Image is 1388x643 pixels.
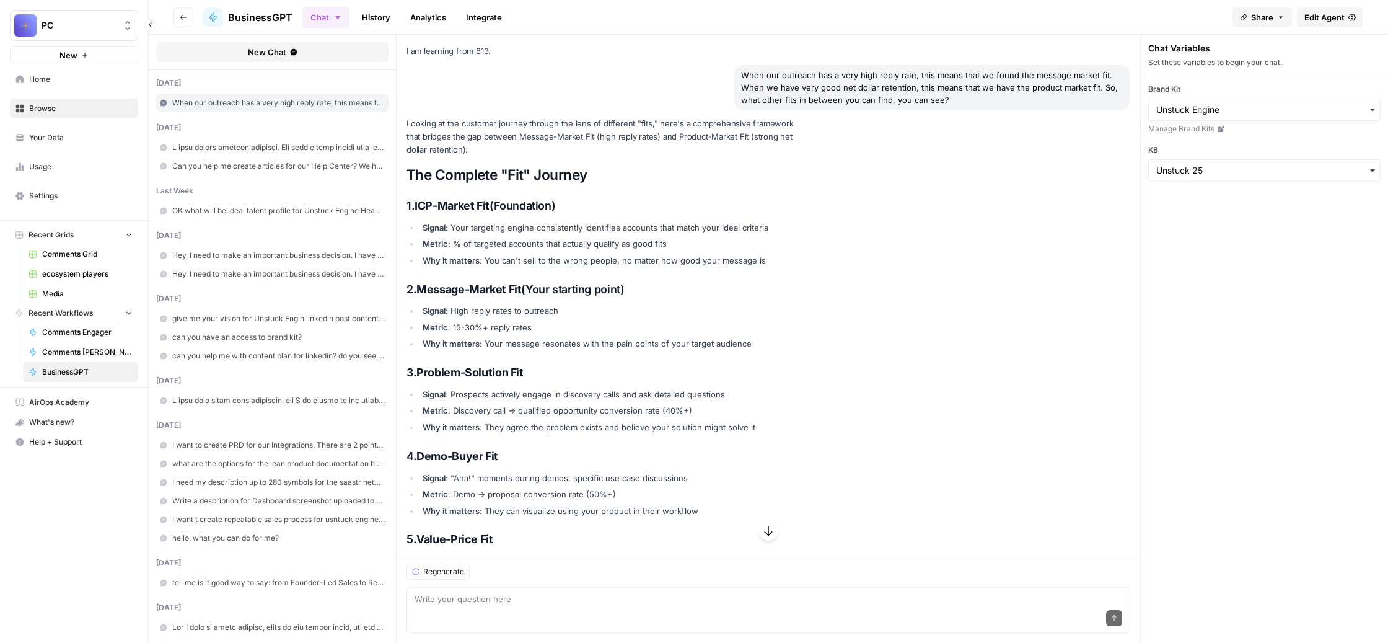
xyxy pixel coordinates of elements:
a: Comments Engager [23,322,138,342]
div: [DATE] [156,122,389,133]
a: tell me is it good way to say: from Founder-Led Sales to Revenue Operations [156,574,389,592]
p: Looking at the customer journey through the lens of different "fits," here's a comprehensive fram... [406,117,803,156]
strong: Why it matters [423,255,480,265]
a: can you have an access to brand kit? [156,328,389,347]
strong: Problem-Solution Fit [416,366,523,379]
div: Chat Variables [1148,42,1381,55]
a: Comments [PERSON_NAME] [23,342,138,362]
label: Brand Kit [1148,84,1381,95]
div: [DATE] [156,293,389,304]
button: Share [1232,7,1292,27]
li: : % of targeted accounts that actually qualify as good fits [419,237,803,250]
strong: Message-Market Fit [416,283,521,296]
input: Unstuck 25 [1156,164,1373,177]
span: Regenerate [423,566,464,577]
a: Settings [10,186,138,206]
button: What's new? [10,412,138,432]
div: [DATE] [156,78,389,89]
a: L ipsu dolors ametcon adipisci. Eli sedd e temp incidi utla-etdolor m aliquae. A mini, ven qui no... [156,138,389,157]
div: Set these variables to begin your chat. [1148,57,1381,68]
a: Integrate [459,7,509,27]
span: OK what will be ideal talent profile for Unstuck Engine Head of Sales? [172,205,385,216]
strong: ICP-Market Fit [415,199,490,212]
span: Share [1251,11,1273,24]
button: Help + Support [10,432,138,452]
strong: Signal [423,389,446,399]
span: When our outreach has a very high reply rate, this means that we found the message market fit. Wh... [172,97,385,109]
a: I want t create repeatable sales process for usntuck engine. where to start? [156,510,389,529]
p: I am learning from 813. [406,45,803,58]
div: [DATE] [156,420,389,431]
span: can you have an access to brand kit? [172,332,385,343]
span: Help + Support [29,437,133,448]
span: Home [29,74,133,85]
span: New Chat [248,46,286,58]
a: Home [10,69,138,89]
span: hello, what you can do for me? [172,533,385,544]
span: I want to create PRD for our Integrations. There are 2 points I want to discuss: 1 - Waterfall We... [172,440,385,451]
li: : Prospects actively engage in discovery calls and ask detailed questions [419,388,803,401]
span: Usage [29,161,133,172]
span: Comments Engager [42,327,133,338]
a: Media [23,284,138,304]
strong: Signal [423,306,446,316]
a: History [354,7,398,27]
li: : Demo → proposal conversion rate (50%+) [419,488,803,500]
span: Settings [29,190,133,202]
a: ecosystem players [23,264,138,284]
strong: Signal [423,473,446,483]
a: BusinessGPT [23,362,138,382]
li: : They can visualize using your product in their workflow [419,505,803,517]
strong: Metric [423,406,448,415]
span: tell me is it good way to say: from Founder-Led Sales to Revenue Operations [172,577,385,588]
span: L ipsu dolors ametcon adipisci. Eli sedd e temp incidi utla-etdolor m aliquae. A mini, ven qui no... [172,142,385,153]
span: Lor I dolo si ametc adipisc, elits do eiu tempor incid, utl etd magn al? en adm veni qu nostrudex... [172,622,385,633]
a: AirOps Academy [10,392,138,412]
span: Edit Agent [1304,11,1345,24]
span: ecosystem players [42,268,133,280]
label: KB [1148,144,1381,156]
span: PC [42,19,116,32]
button: Recent Workflows [10,304,138,322]
button: New Chat [156,42,389,62]
button: Workspace: PC [10,10,138,41]
a: Analytics [403,7,454,27]
span: Your Data [29,132,133,143]
a: Browse [10,99,138,118]
a: Hey, I need to make an important business decision. I have this idea for LinkedIn Voice Note: Hey... [156,265,389,283]
span: Media [42,288,133,299]
span: Comments Grid [42,249,133,260]
li: : They agree the problem exists and believe your solution might solve it [419,421,803,433]
span: give me your vision for Unstuck Engin linkedin post content calendar with daily publishing [172,313,385,324]
span: can you help me with content plan for linkedin? do you see our brand kit and knowledge base? [172,350,385,361]
h3: 1. (Foundation) [406,199,803,213]
button: Regenerate [406,564,470,580]
a: Manage Brand Kits [1148,123,1381,135]
span: Write a description for Dashboard screenshot uploaded to G2 [172,495,385,507]
span: Can you help me create articles for our Help Center? We host it on intercom [172,161,385,172]
li: : 15-30%+ reply rates [419,321,803,334]
a: hello, what you can do for me? [156,529,389,548]
span: what are the options for the lean product documentation hierarchy: product roadmap, product requi... [172,458,385,469]
strong: Metric [423,489,448,499]
h3: 2. (Your starting point) [406,283,803,297]
button: Chat [302,7,349,28]
span: BusinessGPT [42,366,133,378]
h3: 3. [406,366,803,380]
a: When our outreach has a very high reply rate, this means that we found the message market fit. Wh... [156,94,389,112]
li: : Your message resonates with the pain points of your target audience [419,337,803,350]
a: Lor I dolo si ametc adipisc, elits do eiu tempor incid, utl etd magn al? en adm veni qu nostrudex... [156,618,389,637]
a: Edit Agent [1297,7,1363,27]
a: BusinessGPT [203,7,292,27]
a: Comments Grid [23,244,138,264]
h2: The Complete "Fit" Journey [406,167,803,183]
span: I need my description up to 280 symbols for the saastr networking portal: Tell others about yours... [172,477,385,488]
div: [DATE] [156,557,389,569]
div: [DATE] [156,230,389,241]
a: Usage [10,157,138,177]
a: L ipsu dolo sitam cons adipiscin, eli S do eiusmo te inc utlaboreetdol magnaa en-ad-minimv qui no... [156,391,389,410]
a: Your Data [10,128,138,148]
input: Unstuck Engine [1156,104,1373,116]
div: [DATE] [156,602,389,613]
strong: Demo-Buyer Fit [416,450,498,463]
